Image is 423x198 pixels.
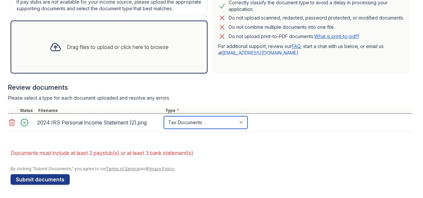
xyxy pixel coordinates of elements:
[11,146,412,160] li: Documents must include at least 2 paystub(s) or at least 3 bank statement(s)
[11,174,70,185] button: Submit documents
[11,166,412,172] div: By clicking "Submit Documents," you agree to our and
[164,108,412,113] div: Type
[67,43,169,51] div: Drag files to upload or click here to browse
[229,23,335,31] div: Do not combine multiple documents into one file.
[229,33,359,40] p: Do not upload print-to-PDF documents.
[147,166,175,171] a: Privacy Policy.
[218,43,404,56] p: For additional support, review our , start a chat with us below, or email us at
[106,166,140,171] a: Terms of Service
[37,108,164,113] div: Filename
[37,117,161,128] div: 2024 IRS Personal Income Statement (2).png
[314,33,359,39] a: What is print-to-pdf?
[292,43,300,49] a: FAQ
[8,95,412,101] div: Please select a type for each document uploaded and resolve any errors.
[229,14,404,22] div: Do not upload scanned, redacted, password protected, or modified documents.
[8,83,412,92] div: Review documents
[19,108,37,113] div: Status
[222,50,298,56] a: [EMAIL_ADDRESS][DOMAIN_NAME]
